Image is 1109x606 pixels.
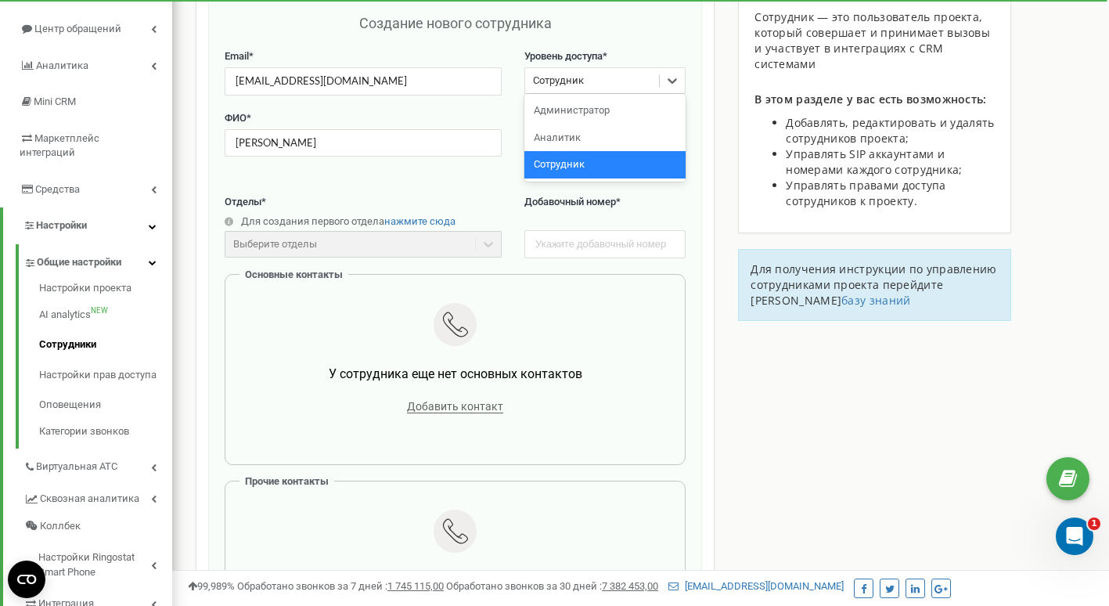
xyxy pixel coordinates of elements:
span: Уровень доступа [524,50,603,62]
input: Введите ФИО [225,129,502,157]
a: Сотрудники [39,330,172,360]
a: Категории звонков [39,420,172,439]
a: Настройки Ringostat Smart Phone [23,539,172,586]
a: базу знаний [841,293,910,308]
a: нажмите сюда [384,215,455,227]
span: Обработано звонков за 30 дней : [446,580,658,592]
a: Настройки прав доступа [39,360,172,391]
span: Средства [35,183,80,195]
span: Добавлять, редактировать и удалять сотрудников проекта; [786,115,994,146]
span: Добавить контакт [407,400,503,413]
div: Сотрудник [524,151,686,179]
div: Аналитик [524,124,686,152]
span: Прочие контакты [245,475,329,487]
span: Отделы [225,196,261,207]
span: 1 [1088,518,1100,530]
span: Общие настройки [37,255,121,270]
span: 99,989% [188,580,235,592]
div: Администратор [524,97,686,124]
a: Общие настройки [23,244,172,276]
a: Настройки [3,207,172,244]
u: 7 382 453,00 [602,580,658,592]
span: Обработано звонков за 7 дней : [237,580,444,592]
div: Сотрудник [533,74,584,88]
a: Настройки проекта [39,281,172,300]
span: Сотрудник — это пользователь проекта, который совершает и принимает вызовы и участвует в интеграц... [754,9,990,71]
span: Виртуальная АТС [36,460,117,474]
span: Настройки Ringostat Smart Phone [38,550,151,579]
span: Центр обращений [34,23,121,34]
a: [EMAIL_ADDRESS][DOMAIN_NAME] [668,580,844,592]
span: Сквозная аналитика [40,492,139,507]
a: Коллбек [23,513,172,540]
a: Виртуальная АТС [23,449,172,481]
iframe: Intercom live chat [1056,518,1093,555]
span: ФИО [225,112,247,124]
span: Email [225,50,249,62]
span: Добавочный номер [524,196,616,207]
a: Оповещения [39,390,172,420]
span: Для получения инструкции по управлению сотрудниками проекта перейдите [PERSON_NAME] [751,262,996,308]
u: 1 745 115,00 [387,580,444,592]
button: Open CMP widget [8,561,45,598]
span: Для создания первого отдела [241,215,384,227]
span: Создание нового сотрудника [359,15,552,31]
span: Основные контакты [245,269,343,280]
a: Сквозная аналитика [23,481,172,513]
span: Управлять SIP аккаунтами и номерами каждого сотрудника; [786,146,962,177]
span: Маркетплейс интеграций [20,132,99,159]
span: Настройки [36,219,87,231]
span: Mini CRM [34,96,76,107]
span: Управлять правами доступа сотрудников к проекту. [786,178,946,208]
span: Коллбек [40,519,81,534]
span: Аналитика [36,60,88,71]
input: Укажите добавочный номер [524,230,686,258]
span: У сотрудника еще нет основных контактов [329,366,582,381]
span: В этом разделе у вас есть возможность: [754,92,986,106]
a: AI analyticsNEW [39,300,172,330]
input: Введите Email [225,67,502,95]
